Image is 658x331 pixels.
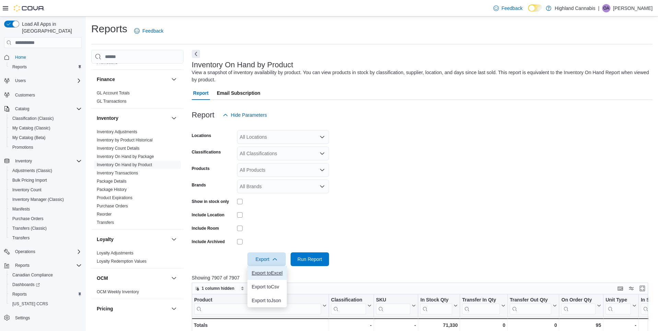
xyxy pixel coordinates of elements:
span: Manifests [10,205,82,213]
div: On Order Qty [561,297,596,315]
span: My Catalog (Beta) [10,134,82,142]
div: 95 [561,321,601,329]
label: Locations [192,133,211,138]
span: Email Subscription [217,86,260,100]
span: Inventory Transactions [97,170,138,176]
span: Customers [12,90,82,99]
a: Inventory On Hand by Package [97,154,154,159]
a: Dashboards [7,280,84,289]
button: Reports [7,289,84,299]
a: Home [12,53,29,61]
span: Inventory Manager (Classic) [12,197,64,202]
div: Unit Type [606,297,631,315]
span: Purchase Orders [10,215,82,223]
span: Reports [12,292,27,297]
button: Classification [331,297,372,315]
button: Transfer Out Qty [510,297,557,315]
label: Products [192,166,210,171]
a: My Catalog (Classic) [10,124,53,132]
a: Package History [97,187,127,192]
a: Reports [10,290,30,298]
a: Bulk Pricing Import [10,176,50,184]
span: Customers [15,92,35,98]
span: Promotions [12,145,33,150]
button: In Stock Qty [420,297,458,315]
input: Dark Mode [528,4,542,12]
button: Open list of options [319,167,325,173]
button: Users [1,76,84,85]
button: Canadian Compliance [7,270,84,280]
span: Inventory Count [12,187,42,193]
span: Users [15,78,26,83]
button: Adjustments (Classic) [7,166,84,175]
span: Feedback [502,5,522,12]
div: Transfer Out Qty [510,297,551,315]
span: Feedback [142,27,163,34]
button: Export toExcel [247,266,286,280]
div: Transfer In Qty [462,297,500,315]
span: [US_STATE] CCRS [12,301,48,307]
a: My Catalog (Beta) [10,134,48,142]
span: Transfers (Classic) [12,226,47,231]
button: Inventory [12,157,35,165]
div: 0 [462,321,505,329]
span: Transfers [97,220,114,225]
a: Manifests [10,205,33,213]
span: Reorder [97,212,111,217]
span: Reports [12,64,27,70]
span: Reports [10,290,82,298]
a: Reorder [97,212,111,217]
div: 0 [510,321,557,329]
div: On Order Qty [561,297,596,304]
a: Inventory Adjustments [97,129,137,134]
button: Operations [1,247,84,256]
button: Open list of options [319,134,325,140]
span: Run Report [297,256,322,263]
span: Operations [15,249,35,254]
span: Reports [15,263,30,268]
span: Inventory Count [10,186,82,194]
div: Unit Type [606,297,631,304]
span: Users [12,77,82,85]
h3: Inventory On Hand by Product [192,61,293,69]
button: Inventory Manager (Classic) [7,195,84,204]
span: Bulk Pricing Import [12,178,47,183]
a: Transfers [10,234,32,242]
div: Owen Allerton [602,4,610,12]
button: Pricing [170,305,178,313]
label: Include Room [192,226,219,231]
a: Purchase Orders [10,215,46,223]
p: Showing 7907 of 7907 [192,274,653,281]
button: Finance [170,75,178,83]
span: Inventory Count Details [97,146,140,151]
button: Sort fields [238,284,268,293]
a: Product Expirations [97,195,132,200]
span: Catalog [12,105,82,113]
a: Inventory Manager (Classic) [10,195,67,204]
span: Home [12,53,82,61]
span: Purchase Orders [97,203,128,209]
span: Export to Csv [251,284,282,289]
span: Export [251,252,282,266]
button: Pricing [97,305,168,312]
span: Export to Json [251,298,282,303]
span: Loyalty Adjustments [97,250,133,256]
span: Inventory by Product Historical [97,137,153,143]
span: Reports [12,261,82,270]
div: In Stock Qty [420,297,452,315]
span: Manifests [12,206,30,212]
button: On Order Qty [561,297,601,315]
a: Adjustments (Classic) [10,167,55,175]
button: Purchase Orders [7,214,84,224]
button: Loyalty [97,236,168,243]
span: My Catalog (Classic) [10,124,82,132]
button: Unit Type [606,297,636,315]
button: Keyboard shortcuts [616,284,624,293]
a: Canadian Compliance [10,271,56,279]
div: Loyalty [91,249,184,268]
button: Hide Parameters [220,108,270,122]
a: Feedback [131,24,166,38]
button: Settings [1,313,84,323]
